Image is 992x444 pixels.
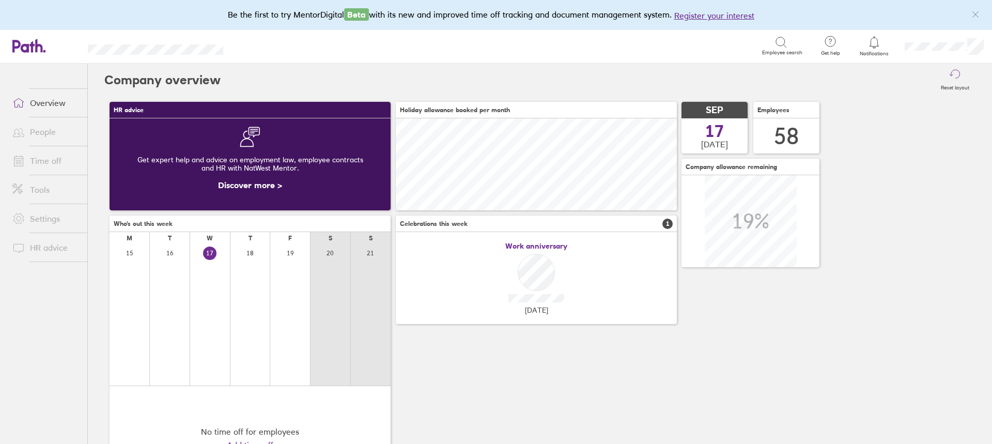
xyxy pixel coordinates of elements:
[705,123,724,140] span: 17
[814,50,847,56] span: Get help
[218,180,282,190] a: Discover more >
[4,208,87,229] a: Settings
[288,235,292,242] div: F
[249,235,252,242] div: T
[4,237,87,258] a: HR advice
[114,220,173,227] span: Who's out this week
[4,179,87,200] a: Tools
[706,105,723,116] span: SEP
[4,150,87,171] a: Time off
[662,219,673,229] span: 1
[344,8,369,21] span: Beta
[329,235,332,242] div: S
[168,235,172,242] div: T
[505,242,567,250] span: Work anniversary
[201,427,299,436] div: No time off for employees
[935,82,975,91] label: Reset layout
[400,106,510,114] span: Holiday allowance booked per month
[104,64,221,97] h2: Company overview
[757,106,789,114] span: Employees
[686,163,777,171] span: Company allowance remaining
[114,106,144,114] span: HR advice
[118,147,382,180] div: Get expert help and advice on employment law, employee contracts and HR with NatWest Mentor.
[127,235,132,242] div: M
[858,51,891,57] span: Notifications
[251,41,277,50] div: Search
[774,123,799,149] div: 58
[4,121,87,142] a: People
[400,220,468,227] span: Celebrations this week
[674,9,754,22] button: Register your interest
[701,140,728,149] span: [DATE]
[858,35,891,57] a: Notifications
[762,50,802,56] span: Employee search
[207,235,213,242] div: W
[228,8,765,22] div: Be the first to try MentorDigital with its new and improved time off tracking and document manage...
[525,306,548,314] span: [DATE]
[935,64,975,97] button: Reset layout
[4,93,87,113] a: Overview
[369,235,373,242] div: S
